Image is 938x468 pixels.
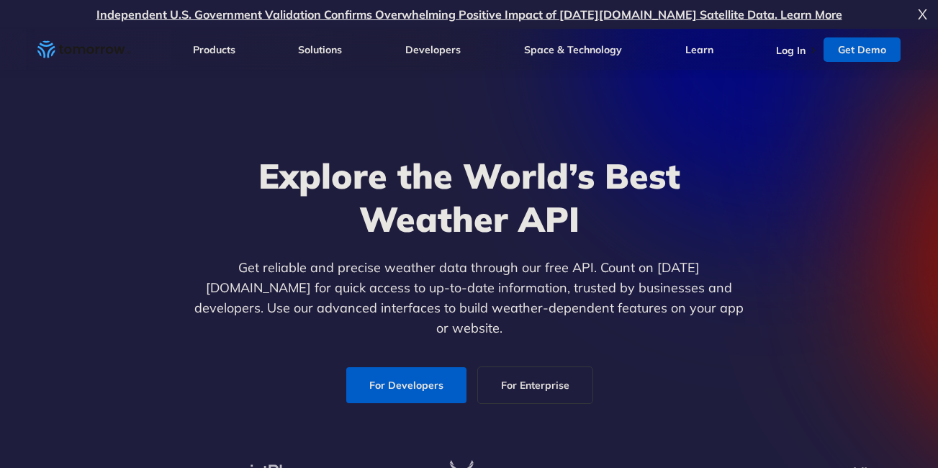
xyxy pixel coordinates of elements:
a: For Developers [346,367,466,403]
a: Developers [405,43,461,56]
a: Solutions [298,43,342,56]
a: For Enterprise [478,367,592,403]
a: Get Demo [824,37,901,62]
a: Products [193,43,235,56]
h1: Explore the World’s Best Weather API [191,154,747,240]
a: Log In [776,44,806,57]
p: Get reliable and precise weather data through our free API. Count on [DATE][DOMAIN_NAME] for quic... [191,258,747,338]
a: Home link [37,39,131,60]
a: Space & Technology [524,43,622,56]
a: Learn [685,43,713,56]
a: Independent U.S. Government Validation Confirms Overwhelming Positive Impact of [DATE][DOMAIN_NAM... [96,7,842,22]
